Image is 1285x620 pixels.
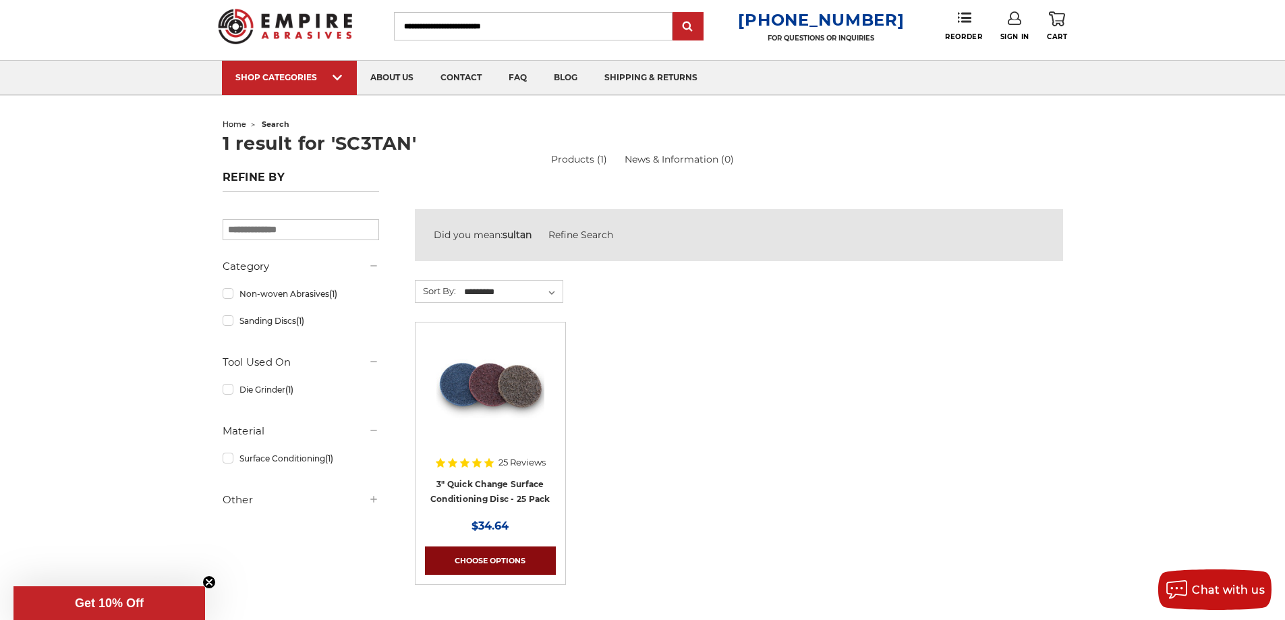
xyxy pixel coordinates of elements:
[738,34,904,43] p: FOR QUESTIONS OR INQUIRIES
[591,61,711,95] a: shipping & returns
[357,61,427,95] a: about us
[329,289,337,299] span: (1)
[262,119,289,129] span: search
[223,119,246,129] a: home
[425,332,556,463] a: 3-inch surface conditioning quick change disc by Black Hawk Abrasives
[223,309,379,333] a: Sanding Discs
[1047,11,1067,41] a: Cart
[13,586,205,620] div: Get 10% OffClose teaser
[425,546,556,575] a: Choose Options
[551,153,607,165] a: Products (1)
[498,458,546,467] span: 25 Reviews
[325,453,333,463] span: (1)
[223,447,379,470] a: Surface Conditioning
[1192,584,1265,596] span: Chat with us
[416,281,456,301] label: Sort By:
[540,61,591,95] a: blog
[223,492,379,508] h5: Other
[223,282,379,306] a: Non-woven Abrasives
[548,229,613,241] a: Refine Search
[436,332,544,440] img: 3-inch surface conditioning quick change disc by Black Hawk Abrasives
[472,519,509,532] span: $34.64
[1047,32,1067,41] span: Cart
[223,258,379,275] h5: Category
[495,61,540,95] a: faq
[223,354,379,370] h5: Tool Used On
[675,13,702,40] input: Submit
[503,229,532,241] strong: sultan
[434,228,1044,242] div: Did you mean:
[1158,569,1272,610] button: Chat with us
[285,385,293,395] span: (1)
[430,479,550,505] a: 3" Quick Change Surface Conditioning Disc - 25 Pack
[738,10,904,30] a: [PHONE_NUMBER]
[945,11,982,40] a: Reorder
[223,423,379,439] h5: Material
[1000,32,1029,41] span: Sign In
[75,596,144,610] span: Get 10% Off
[235,72,343,82] div: SHOP CATEGORIES
[223,134,1063,152] h1: 1 result for 'SC3TAN'
[202,575,216,589] button: Close teaser
[223,378,379,401] a: Die Grinder
[427,61,495,95] a: contact
[462,282,563,302] select: Sort By:
[625,152,734,167] a: News & Information (0)
[296,316,304,326] span: (1)
[945,32,982,41] span: Reorder
[223,171,379,192] h5: Refine by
